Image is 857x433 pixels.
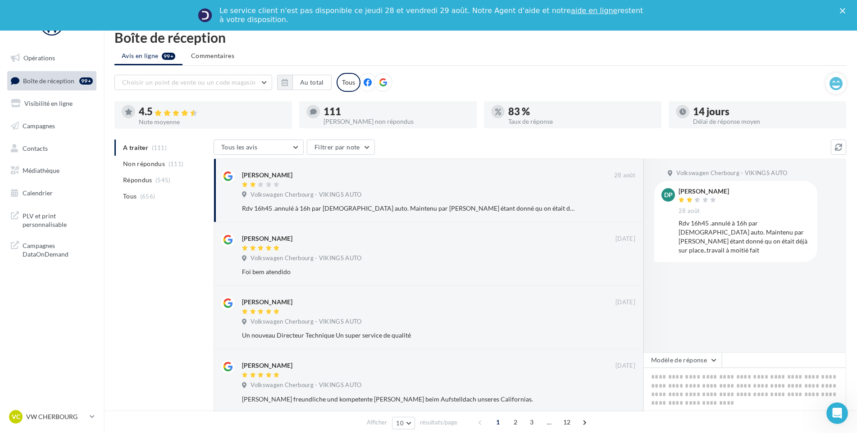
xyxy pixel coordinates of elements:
span: (545) [155,176,171,184]
span: 12 [560,415,574,429]
span: 3 [524,415,539,429]
a: Campagnes DataOnDemand [5,236,98,262]
button: Tous les avis [214,140,304,155]
span: Tous [123,192,137,201]
iframe: Intercom live chat [826,402,848,424]
div: [PERSON_NAME] [242,361,292,370]
div: Tous [337,73,360,92]
span: ... [542,415,556,429]
button: Au total [277,75,332,90]
button: Filtrer par note [307,140,375,155]
span: Non répondus [123,159,165,168]
span: Opérations [23,54,55,62]
div: [PERSON_NAME] [242,234,292,243]
span: Afficher [367,418,387,427]
button: Au total [292,75,332,90]
span: 28 août [679,207,700,215]
span: Campagnes [23,122,55,130]
a: aide en ligne [571,6,617,15]
span: Volkswagen Cherbourg - VIKINGS AUTO [251,191,361,199]
div: 99+ [79,77,93,85]
span: Boîte de réception [23,77,74,84]
div: 111 [324,107,470,117]
div: [PERSON_NAME] [679,188,729,194]
a: Calendrier [5,184,98,203]
p: VW CHERBOURG [26,412,86,421]
span: Volkswagen Cherbourg - VIKINGS AUTO [251,318,361,326]
div: Rdv 16h45 .annulé à 16h par [DEMOGRAPHIC_DATA] auto. Maintenu par [PERSON_NAME] étant donné qu on... [242,204,577,213]
div: Délai de réponse moyen [693,118,839,125]
div: Taux de réponse [508,118,654,125]
span: Calendrier [23,189,53,197]
span: Médiathèque [23,167,59,174]
div: 83 % [508,107,654,117]
a: PLV et print personnalisable [5,206,98,233]
button: Modèle de réponse [643,352,722,368]
a: Contacts [5,139,98,158]
div: Note moyenne [139,119,285,125]
span: résultats/page [420,418,457,427]
span: [DATE] [615,362,635,370]
span: 1 [491,415,505,429]
span: (656) [140,193,155,200]
div: Rdv 16h45 .annulé à 16h par [DEMOGRAPHIC_DATA] auto. Maintenu par [PERSON_NAME] étant donné qu on... [679,219,810,255]
a: Médiathèque [5,161,98,180]
div: Fermer [840,8,849,14]
span: Répondus [123,176,152,185]
span: 10 [396,419,404,427]
span: dp [664,190,673,199]
button: Choisir un point de vente ou un code magasin [114,75,272,90]
span: Volkswagen Cherbourg - VIKINGS AUTO [676,169,787,177]
span: Tous les avis [221,143,258,151]
span: [DATE] [615,298,635,307]
div: [PERSON_NAME] freundliche und kompetente [PERSON_NAME] beim Aufstelldach unseres Californias. [242,395,577,404]
div: Boîte de réception [114,31,846,44]
a: VC VW CHERBOURG [7,408,96,425]
div: Un nouveau Directeur Technique Un super service de qualité [242,331,577,340]
a: Visibilité en ligne [5,94,98,113]
span: Commentaires [191,51,234,60]
span: PLV et print personnalisable [23,210,93,229]
a: Campagnes [5,117,98,135]
span: Contacts [23,144,48,152]
span: Visibilité en ligne [24,99,73,107]
span: Volkswagen Cherbourg - VIKINGS AUTO [251,254,361,262]
span: VC [12,412,20,421]
span: [DATE] [615,235,635,243]
span: 2 [508,415,523,429]
a: Boîte de réception99+ [5,71,98,90]
span: Campagnes DataOnDemand [23,239,93,259]
img: Profile image for Service-Client [198,8,212,23]
a: Opérations [5,49,98,68]
div: 14 jours [693,107,839,117]
div: [PERSON_NAME] [242,171,292,180]
div: Le service client n'est pas disponible ce jeudi 28 et vendredi 29 août. Notre Agent d'aide et not... [219,6,645,24]
div: 4.5 [139,107,285,117]
div: [PERSON_NAME] non répondus [324,118,470,125]
span: (111) [169,160,184,167]
span: Volkswagen Cherbourg - VIKINGS AUTO [251,381,361,389]
span: Choisir un point de vente ou un code magasin [122,78,255,86]
div: Foi bem atendido [242,267,577,276]
div: [PERSON_NAME] [242,298,292,307]
button: 10 [392,417,415,429]
span: 28 août [614,171,635,180]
